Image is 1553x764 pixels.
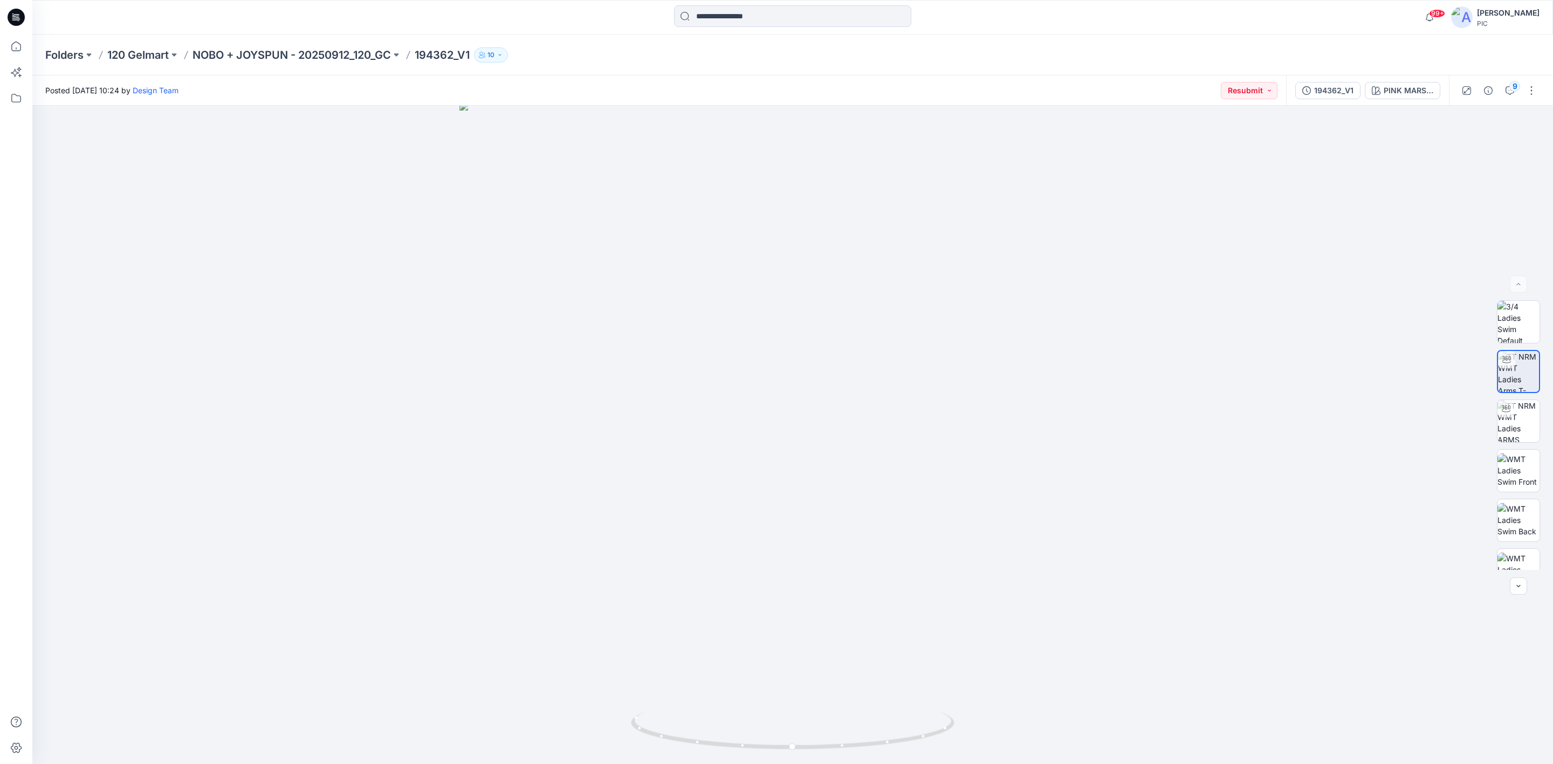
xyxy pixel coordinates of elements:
img: TT NRM WMT Ladies ARMS DOWN [1497,400,1540,442]
span: Posted [DATE] 10:24 by [45,85,178,96]
span: 99+ [1429,9,1445,18]
a: Folders [45,47,84,63]
a: NOBO + JOYSPUN - 20250912_120_GC [193,47,391,63]
div: [PERSON_NAME] [1477,6,1540,19]
img: avatar [1451,6,1473,28]
button: 10 [474,47,508,63]
a: Design Team [133,86,178,95]
button: 194362_V1 [1295,82,1360,99]
a: 120 Gelmart [107,47,169,63]
p: 194362_V1 [415,47,470,63]
div: 194362_V1 [1314,85,1353,97]
button: PINK MARSHMELLOW [1365,82,1440,99]
img: 3/4 Ladies Swim Default [1497,301,1540,343]
button: 9 [1501,82,1518,99]
div: PINK MARSHMELLOW [1384,85,1433,97]
button: Details [1480,82,1497,99]
img: TT NRM WMT Ladies Arms T-POSE [1498,351,1539,392]
div: 9 [1509,81,1520,92]
p: 10 [487,49,494,61]
div: PIC [1477,19,1540,27]
img: WMT Ladies Swim Front [1497,453,1540,487]
img: WMT Ladies Swim Back [1497,503,1540,537]
img: WMT Ladies Swim Left [1497,553,1540,587]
